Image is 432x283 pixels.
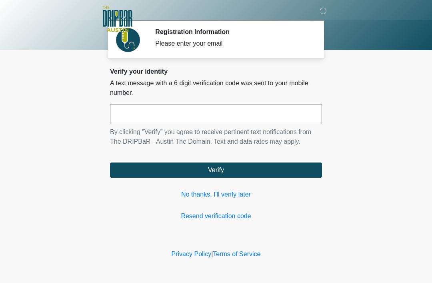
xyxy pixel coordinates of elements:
p: By clicking "Verify" you agree to receive pertinent text notifications from The DRIPBaR - Austin ... [110,127,322,147]
a: Resend verification code [110,211,322,221]
h2: Verify your identity [110,68,322,75]
a: | [211,251,213,257]
img: Agent Avatar [116,28,140,52]
div: Please enter your email [155,39,310,48]
a: Terms of Service [213,251,260,257]
a: Privacy Policy [172,251,212,257]
button: Verify [110,163,322,178]
p: A text message with a 6 digit verification code was sent to your mobile number. [110,78,322,98]
img: The DRIPBaR - Austin The Domain Logo [102,6,132,32]
a: No thanks, I'll verify later [110,190,322,199]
